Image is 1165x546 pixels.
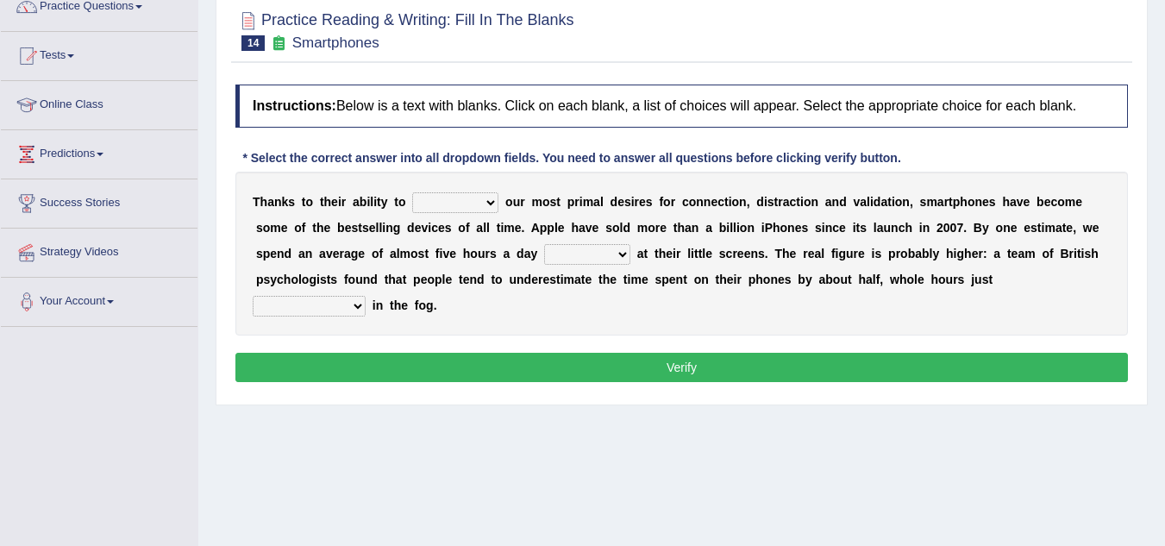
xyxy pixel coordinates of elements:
b: s [362,221,369,235]
b: e [808,247,815,260]
b: o [505,195,513,209]
b: a [476,221,483,235]
b: e [1044,195,1051,209]
b: d [285,247,292,260]
b: s [624,195,631,209]
b: f [659,195,663,209]
b: p [567,195,575,209]
b: n [902,195,910,209]
b: s [860,221,867,235]
b: d [611,195,618,209]
b: l [600,195,604,209]
b: i [726,221,730,235]
b: a [880,195,887,209]
b: e [982,195,989,209]
b: u [846,247,854,260]
b: l [370,195,373,209]
b: a [937,195,944,209]
b: t [673,221,678,235]
b: e [790,247,797,260]
b: a [705,221,712,235]
b: t [774,195,779,209]
b: a [637,247,644,260]
b: v [421,221,428,235]
b: A [531,221,540,235]
b: b [1037,195,1044,209]
b: p [547,221,554,235]
b: c [431,221,438,235]
b: o [804,195,811,209]
b: p [888,247,896,260]
b: a [504,247,510,260]
b: n [832,195,840,209]
b: i [579,195,583,209]
b: g [393,221,401,235]
b: o [740,221,748,235]
b: e [795,221,802,235]
b: , [910,195,913,209]
b: g [351,247,359,260]
b: r [896,247,900,260]
b: t [724,195,729,209]
b: s [920,195,927,209]
b: s [646,195,653,209]
b: s [256,247,263,260]
b: n [305,247,313,260]
b: r [732,247,736,260]
b: o [1057,195,1065,209]
b: B [974,221,982,235]
button: Verify [235,353,1128,382]
b: i [500,221,504,235]
a: Strategy Videos [1,229,197,272]
b: n [277,247,285,260]
b: c [790,195,797,209]
b: h [659,247,667,260]
b: P [765,221,773,235]
b: i [729,195,732,209]
b: h [773,221,780,235]
b: n [891,221,899,235]
b: i [822,221,825,235]
b: i [764,195,767,209]
b: a [267,195,274,209]
b: t [887,195,892,209]
b: l [733,221,736,235]
b: Instructions: [253,98,336,113]
b: o [458,221,466,235]
b: t [1062,221,1067,235]
b: o [470,247,478,260]
b: l [619,221,623,235]
a: Online Class [1,81,197,124]
b: 0 [943,221,950,235]
b: a [524,247,531,260]
b: e [617,195,624,209]
b: c [717,195,724,209]
b: i [761,221,765,235]
b: c [899,221,905,235]
b: c [726,247,733,260]
b: m [583,195,593,209]
b: n [974,195,982,209]
b: i [338,195,341,209]
b: o [663,195,671,209]
b: f [379,247,383,260]
b: a [579,221,586,235]
b: o [732,195,740,209]
b: n [750,247,758,260]
b: n [696,195,704,209]
b: r [485,247,489,260]
b: n [274,195,282,209]
b: s [719,247,726,260]
b: m [1044,221,1055,235]
b: h [324,195,332,209]
b: w [1083,221,1093,235]
b: v [1017,195,1024,209]
h4: Below is a text with blanks. Click on each blank, a list of choices will appear. Select the appro... [235,85,1128,128]
b: e [558,221,565,235]
a: Success Stories [1,179,197,223]
b: v [586,221,592,235]
b: . [963,221,967,235]
b: e [1024,195,1030,209]
b: r [854,247,858,260]
b: e [515,221,522,235]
